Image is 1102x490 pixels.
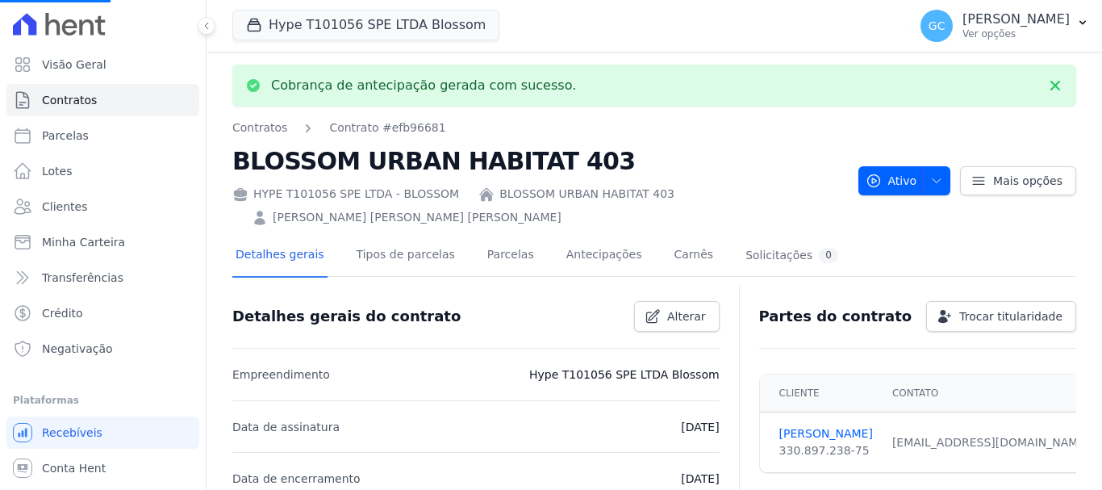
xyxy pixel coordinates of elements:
[6,191,199,223] a: Clientes
[866,166,917,195] span: Ativo
[232,417,340,437] p: Data de assinatura
[232,119,845,136] nav: Breadcrumb
[273,209,561,226] a: [PERSON_NAME] [PERSON_NAME] [PERSON_NAME]
[6,48,199,81] a: Visão Geral
[232,143,845,179] h2: BLOSSOM URBAN HABITAT 403
[42,305,83,321] span: Crédito
[42,270,123,286] span: Transferências
[6,84,199,116] a: Contratos
[779,442,873,459] div: 330.897.238-75
[232,119,446,136] nav: Breadcrumb
[563,235,645,278] a: Antecipações
[929,20,945,31] span: GC
[760,375,883,413] th: Cliente
[6,452,199,484] a: Conta Hent
[13,391,193,410] div: Plataformas
[232,119,287,136] a: Contratos
[232,469,361,488] p: Data de encerramento
[742,235,841,278] a: Solicitações0
[499,186,674,203] a: BLOSSOM URBAN HABITAT 403
[634,301,720,332] a: Alterar
[908,3,1102,48] button: GC [PERSON_NAME] Ver opções
[819,248,838,263] div: 0
[745,248,838,263] div: Solicitações
[529,365,720,384] p: Hype T101056 SPE LTDA Blossom
[42,341,113,357] span: Negativação
[681,469,719,488] p: [DATE]
[6,297,199,329] a: Crédito
[959,308,1062,325] span: Trocar titularidade
[271,77,576,94] p: Cobrança de antecipação gerada com sucesso.
[962,11,1070,27] p: [PERSON_NAME]
[232,307,461,326] h3: Detalhes gerais do contrato
[993,173,1062,189] span: Mais opções
[232,10,499,40] button: Hype T101056 SPE LTDA Blossom
[232,365,330,384] p: Empreendimento
[667,308,706,325] span: Alterar
[232,186,459,203] div: HYPE T101056 SPE LTDA - BLOSSOM
[42,163,73,179] span: Lotes
[6,226,199,258] a: Minha Carteira
[232,235,328,278] a: Detalhes gerais
[962,27,1070,40] p: Ver opções
[926,301,1076,332] a: Trocar titularidade
[6,333,199,365] a: Negativação
[353,235,458,278] a: Tipos de parcelas
[6,262,199,294] a: Transferências
[329,119,445,136] a: Contrato #efb96681
[759,307,912,326] h3: Partes do contrato
[681,417,719,437] p: [DATE]
[779,425,873,442] a: [PERSON_NAME]
[670,235,716,278] a: Carnês
[6,417,199,449] a: Recebíveis
[960,166,1076,195] a: Mais opções
[42,234,125,250] span: Minha Carteira
[42,92,97,108] span: Contratos
[858,166,951,195] button: Ativo
[6,119,199,152] a: Parcelas
[484,235,537,278] a: Parcelas
[42,425,102,441] span: Recebíveis
[42,128,89,144] span: Parcelas
[42,199,87,215] span: Clientes
[42,460,106,476] span: Conta Hent
[42,57,106,73] span: Visão Geral
[6,155,199,187] a: Lotes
